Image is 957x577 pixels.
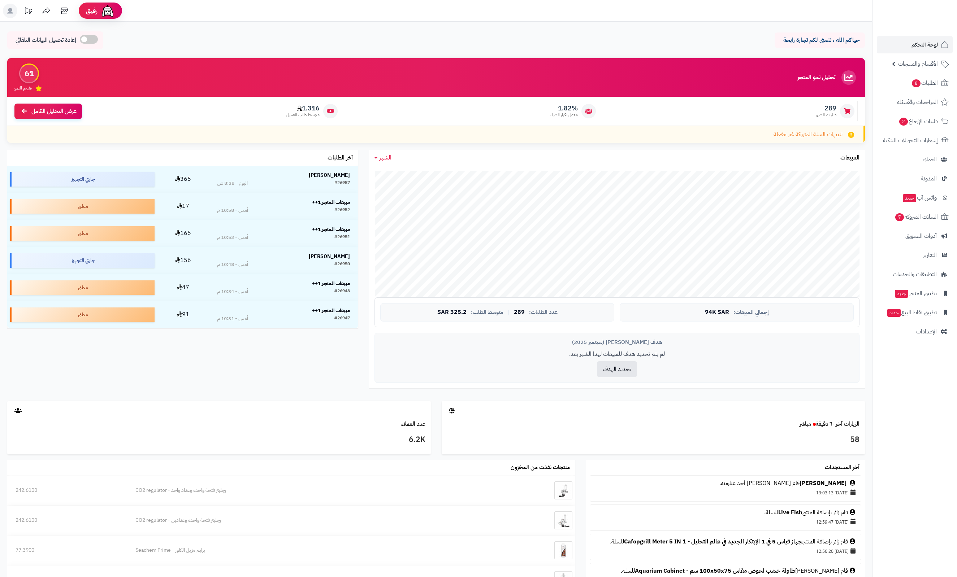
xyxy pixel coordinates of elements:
a: تطبيق نقاط البيعجديد [877,304,953,321]
span: الأقسام والمنتجات [898,59,938,69]
a: التقارير [877,246,953,264]
span: التطبيقات والخدمات [893,269,937,279]
a: طاولة خشب لحوض مقاس 100x50x75 سم - Aquarium Cabinet [635,567,795,575]
div: جاري التجهيز [10,172,155,187]
a: الزيارات آخر ٦٠ دقيقةمباشر [800,420,859,428]
div: #26947 [334,315,350,322]
span: المراجعات والأسئلة [897,97,938,107]
h3: 58 [447,434,860,446]
span: المدونة [921,174,937,184]
span: تطبيق نقاط البيع [887,307,937,318]
a: Live Fish [778,508,802,517]
span: عدد الطلبات: [529,309,558,315]
div: #26952 [334,207,350,214]
img: رجليتر فتحة واحدة وعداد واحد - CO2 regulator [554,481,572,499]
div: أمس - 10:31 م [217,315,248,322]
div: اليوم - 8:38 ص [217,180,248,187]
span: 1.82% [550,104,578,112]
a: لوحة التحكم [877,36,953,53]
span: إجمالي المبيعات: [733,309,769,315]
h3: آخر الطلبات [328,155,353,161]
a: تطبيق المتجرجديد [877,285,953,302]
div: #26951 [334,234,350,241]
span: معدل تكرار الشراء [550,112,578,118]
h3: تحليل نمو المتجر [797,74,835,81]
a: إشعارات التحويلات البنكية [877,132,953,149]
div: قام [PERSON_NAME] أحد عناوينه. [594,479,857,488]
div: قام زائر بإضافة المنتج للسلة. [594,508,857,517]
strong: مبيعات المتجر 1++ [312,280,350,287]
span: التقارير [923,250,937,260]
a: الشهر [374,154,391,162]
a: الطلبات8 [877,74,953,92]
a: جهاز قياس 5 في 1 الإبتكار الجديد في عالم التحليل - Cafopgrill Meter 5 IN 1 [624,537,802,546]
td: 17 [157,193,209,220]
div: رجليتر فتحة واحدة وعدادين - CO2 regulator [135,517,492,524]
a: وآتس آبجديد [877,189,953,206]
a: تحديثات المنصة [19,4,37,20]
img: رجليتر فتحة واحدة وعدادين - CO2 regulator [554,511,572,529]
div: #26950 [334,261,350,268]
span: 8 [912,79,921,87]
button: تحديد الهدف [597,361,637,377]
div: جاري التجهيز [10,253,155,268]
h3: آخر المستجدات [825,464,859,471]
img: برايم مزيل الكلور - Seachem Prime [554,541,572,559]
strong: [PERSON_NAME] [309,171,350,179]
div: أمس - 10:48 م [217,261,248,268]
div: 242.6100 [16,487,119,494]
span: الإعدادات [916,327,937,337]
span: تقييم النمو [14,85,32,91]
h3: المبيعات [840,155,859,161]
span: السلات المتروكة [895,212,938,222]
div: معلق [10,199,155,214]
span: طلبات الإرجاع [898,116,938,126]
span: جديد [887,309,901,317]
span: تنبيهات السلة المتروكة غير مفعلة [774,130,843,139]
td: 47 [157,274,209,301]
strong: مبيعات المتجر 1++ [312,226,350,233]
span: الشهر [380,153,391,162]
span: جديد [903,194,916,202]
div: قام [PERSON_NAME] للسلة. [594,567,857,575]
span: إعادة تحميل البيانات التلقائي [16,36,76,44]
td: 91 [157,301,209,328]
span: 1,316 [286,104,320,112]
small: مباشر [800,420,811,428]
strong: مبيعات المتجر 1++ [312,307,350,314]
span: متوسط الطلب: [471,309,503,315]
strong: [PERSON_NAME] [309,253,350,260]
div: هدف [PERSON_NAME] (سبتمبر 2025) [380,338,854,346]
span: لوحة التحكم [911,40,938,50]
span: 289 [815,104,836,112]
div: #26948 [334,288,350,295]
div: معلق [10,307,155,322]
span: جديد [895,290,908,298]
div: برايم مزيل الكلور - Seachem Prime [135,547,492,554]
div: أمس - 10:58 م [217,207,248,214]
span: تطبيق المتجر [894,288,937,298]
h3: منتجات نفذت من المخزون [511,464,570,471]
a: عدد العملاء [401,420,425,428]
div: معلق [10,280,155,295]
td: 165 [157,220,209,247]
strong: مبيعات المتجر 1++ [312,198,350,206]
span: وآتس آب [902,193,937,203]
a: العملاء [877,151,953,168]
span: رفيق [86,6,98,15]
a: السلات المتروكة7 [877,208,953,226]
span: 289 [514,309,525,316]
p: حياكم الله ، نتمنى لكم تجارة رابحة [780,36,859,44]
span: طلبات الشهر [815,112,836,118]
a: المراجعات والأسئلة [877,93,953,111]
div: معلق [10,226,155,241]
img: ai-face.png [100,4,115,18]
span: أدوات التسويق [905,231,937,241]
div: رجليتر فتحة واحدة وعداد واحد - CO2 regulator [135,487,492,494]
div: [DATE] 13:03:13 [594,488,857,498]
span: 325.2 SAR [437,309,467,316]
td: 156 [157,247,209,274]
div: أمس - 10:53 م [217,234,248,241]
a: المدونة [877,170,953,187]
a: أدوات التسويق [877,227,953,245]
